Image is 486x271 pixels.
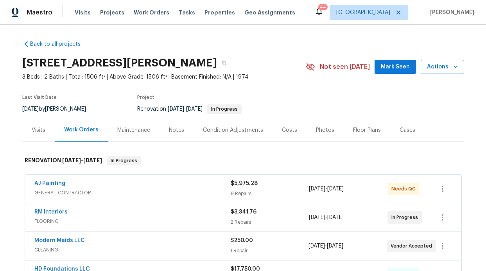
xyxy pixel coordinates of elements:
[169,126,184,134] div: Notes
[353,126,381,134] div: Floor Plans
[168,106,203,112] span: -
[34,209,68,215] a: RM Interiors
[34,189,231,197] span: GENERAL_CONTRACTOR
[391,242,435,250] span: Vendor Accepted
[208,107,241,111] span: In Progress
[25,156,102,165] h6: RENOVATION
[309,215,325,220] span: [DATE]
[421,60,464,74] button: Actions
[64,126,99,134] div: Work Orders
[230,247,308,255] div: 1 Repair
[137,106,242,112] span: Renovation
[217,56,231,70] button: Copy Address
[309,185,344,193] span: -
[108,157,140,165] span: In Progress
[22,106,39,112] span: [DATE]
[391,214,421,221] span: In Progress
[244,9,295,16] span: Geo Assignments
[168,106,184,112] span: [DATE]
[34,238,85,243] a: Modern Maids LLC
[22,104,95,114] div: by [PERSON_NAME]
[32,126,45,134] div: Visits
[230,238,253,243] span: $250.00
[309,186,325,192] span: [DATE]
[62,158,102,163] span: -
[308,242,343,250] span: -
[186,106,203,112] span: [DATE]
[391,185,419,193] span: Needs QC
[320,63,370,71] span: Not seen [DATE]
[34,217,231,225] span: FLOORING
[231,181,258,186] span: $5,975.28
[381,62,410,72] span: Mark Seen
[309,214,344,221] span: -
[137,95,154,100] span: Project
[231,218,309,226] div: 2 Repairs
[134,9,169,16] span: Work Orders
[22,59,217,67] h2: [STREET_ADDRESS][PERSON_NAME]
[400,126,415,134] div: Cases
[336,9,390,16] span: [GEOGRAPHIC_DATA]
[27,9,52,16] span: Maestro
[282,126,297,134] div: Costs
[427,62,458,72] span: Actions
[22,73,306,81] span: 3 Beds | 2 Baths | Total: 1506 ft² | Above Grade: 1506 ft² | Basement Finished: N/A | 1974
[327,243,343,249] span: [DATE]
[308,243,325,249] span: [DATE]
[22,95,57,100] span: Last Visit Date
[83,158,102,163] span: [DATE]
[75,9,91,16] span: Visits
[117,126,150,134] div: Maintenance
[327,186,344,192] span: [DATE]
[375,60,416,74] button: Mark Seen
[427,9,474,16] span: [PERSON_NAME]
[327,215,344,220] span: [DATE]
[22,40,97,48] a: Back to all projects
[320,3,326,11] div: 44
[316,126,334,134] div: Photos
[62,158,81,163] span: [DATE]
[204,9,235,16] span: Properties
[203,126,263,134] div: Condition Adjustments
[179,10,195,15] span: Tasks
[100,9,124,16] span: Projects
[34,181,65,186] a: AJ Painting
[231,190,309,197] div: 9 Repairs
[34,246,230,254] span: CLEANING
[231,209,256,215] span: $3,341.76
[22,148,464,173] div: RENOVATION [DATE]-[DATE]In Progress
